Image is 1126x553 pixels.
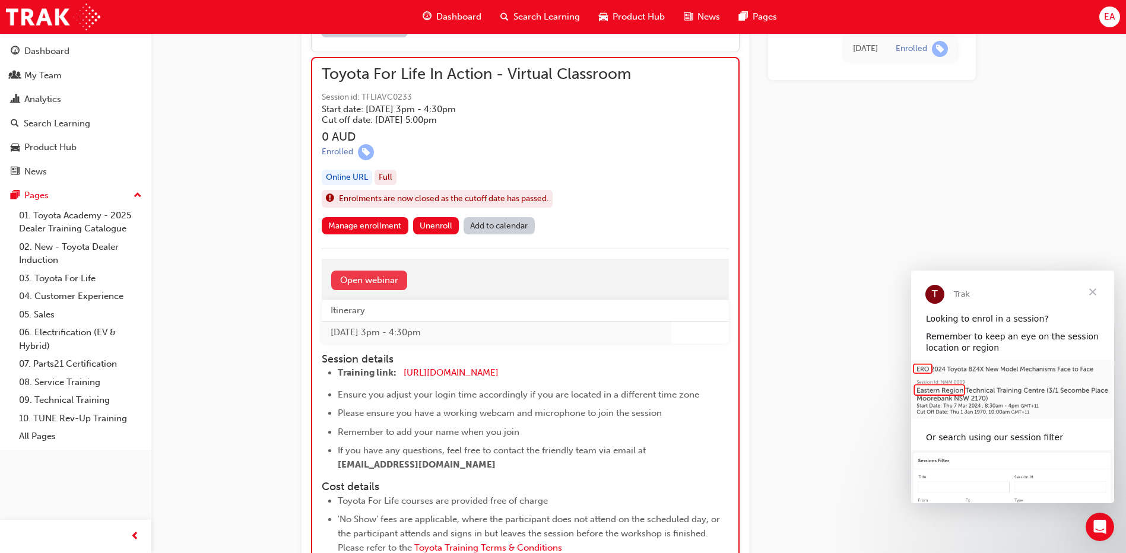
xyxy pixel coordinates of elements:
button: Pages [5,185,147,206]
span: If you have any questions, feel free to contact the friendly team via email at [338,445,646,456]
div: Enrolled [896,43,927,55]
a: Search Learning [5,113,147,135]
a: Toyota Training Terms & Conditions [414,542,562,553]
span: EA [1104,10,1115,24]
a: 09. Technical Training [14,391,147,409]
span: news-icon [684,9,693,24]
a: Add to calendar [464,217,535,234]
span: Pages [753,10,777,24]
span: Toyota For Life In Action - Virtual Classroom [322,68,631,81]
a: Product Hub [5,136,147,158]
div: Thu Jul 24 2025 11:44:13 GMT+1000 (Australian Eastern Standard Time) [853,42,878,56]
th: Itinerary [322,300,671,322]
div: News [24,165,47,179]
div: Product Hub [24,141,77,154]
span: Toyota For Life courses are provided free of charge [338,495,548,506]
a: news-iconNews [674,5,729,29]
span: car-icon [11,142,20,153]
span: search-icon [500,9,509,24]
div: Analytics [24,93,61,106]
a: 10. TUNE Rev-Up Training [14,409,147,428]
a: pages-iconPages [729,5,786,29]
span: guage-icon [11,46,20,57]
span: car-icon [599,9,608,24]
span: News [697,10,720,24]
a: guage-iconDashboard [413,5,491,29]
a: [URL][DOMAIN_NAME] [404,367,499,378]
span: Remember to add your name when you join [338,427,519,437]
div: Pages [24,189,49,202]
span: news-icon [11,167,20,177]
button: DashboardMy TeamAnalyticsSearch LearningProduct HubNews [5,38,147,185]
a: Open webinar [331,271,407,290]
span: Unenroll [420,221,452,231]
span: exclaim-icon [326,191,334,206]
div: Enrolled [322,147,353,158]
span: Dashboard [436,10,481,24]
span: Training link: [338,367,397,378]
span: Product Hub [613,10,665,24]
h4: Session details [322,353,708,366]
span: [EMAIL_ADDRESS][DOMAIN_NAME] [338,459,496,470]
h5: Start date: [DATE] 3pm - 4:30pm [322,104,612,115]
a: Analytics [5,88,147,110]
span: Please ensure you have a working webcam and microphone to join the session [338,408,662,418]
h4: Cost details [322,481,729,494]
span: Ensure you adjust your login time accordingly if you are located in a different time zone [338,389,699,400]
a: search-iconSearch Learning [491,5,589,29]
span: pages-icon [739,9,748,24]
span: Search Learning [513,10,580,24]
a: Manage enrollment [322,217,408,234]
span: pages-icon [11,190,20,201]
span: learningRecordVerb_ENROLL-icon [358,144,374,160]
span: chart-icon [11,94,20,105]
a: 01. Toyota Academy - 2025 Dealer Training Catalogue [14,206,147,238]
div: Search Learning [24,117,90,131]
a: 07. Parts21 Certification [14,355,147,373]
div: My Team [24,69,62,82]
h5: Cut off date: [DATE] 5:00pm [322,115,612,125]
a: Dashboard [5,40,147,62]
div: Online URL [322,170,372,186]
span: up-icon [134,188,142,204]
button: Unenroll [413,217,459,234]
a: 08. Service Training [14,373,147,392]
div: Full [375,170,397,186]
a: 02. New - Toyota Dealer Induction [14,238,147,269]
iframe: Intercom live chat message [911,271,1114,503]
span: people-icon [11,71,20,81]
iframe: Intercom live chat [1086,513,1114,541]
span: prev-icon [131,529,139,544]
a: My Team [5,65,147,87]
a: All Pages [14,427,147,446]
span: Session id: TFLIAVC0233 [322,91,631,104]
td: [DATE] 3pm - 4:30pm [322,322,671,344]
span: 'No Show' fees are applicable, where the participant does not attend on the scheduled day, or the... [338,514,722,553]
span: guage-icon [423,9,432,24]
img: Trak [6,4,100,30]
div: Dashboard [24,45,69,58]
span: learningRecordVerb_ENROLL-icon [932,41,948,57]
button: EA [1099,7,1120,27]
a: 03. Toyota For Life [14,269,147,288]
a: 05. Sales [14,306,147,324]
a: car-iconProduct Hub [589,5,674,29]
span: Enrolments are now closed as the cutoff date has passed. [339,192,548,206]
a: News [5,161,147,183]
button: Toyota For Life In Action - Virtual ClassroomSession id: TFLIAVC0233Start date: [DATE] 3pm - 4:30... [322,68,729,239]
a: 06. Electrification (EV & Hybrid) [14,323,147,355]
span: search-icon [11,119,19,129]
a: 04. Customer Experience [14,287,147,306]
h3: 0 AUD [322,130,631,144]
